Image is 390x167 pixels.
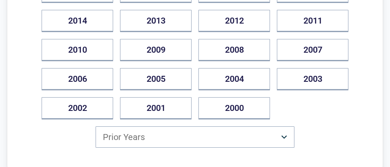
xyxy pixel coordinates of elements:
button: 2014 [42,10,113,32]
button: 2010 [42,39,113,61]
button: 2001 [120,97,192,119]
button: 2006 [42,68,113,90]
button: 2011 [277,10,348,32]
button: Prior Years [96,126,294,148]
button: 2009 [120,39,192,61]
button: 2008 [198,39,270,61]
button: 2013 [120,10,192,32]
button: 2003 [277,68,348,90]
button: 2012 [198,10,270,32]
button: 2000 [198,97,270,119]
button: 2007 [277,39,348,61]
button: 2005 [120,68,192,90]
button: 2002 [42,97,113,119]
button: 2004 [198,68,270,90]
